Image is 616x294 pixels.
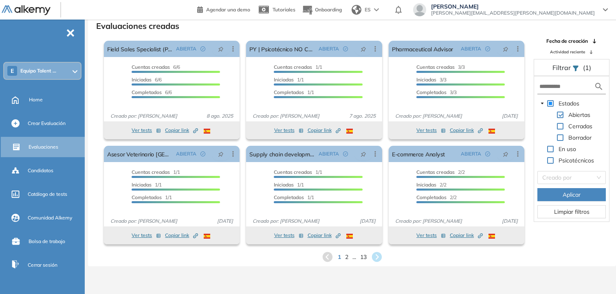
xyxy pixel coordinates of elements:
span: En uso [557,144,578,154]
span: 3/3 [416,89,457,95]
button: Copiar link [165,230,198,240]
span: 1/1 [274,169,322,175]
img: ESP [488,129,495,134]
span: ABIERTA [319,150,339,158]
span: Cuentas creadas [416,64,455,70]
span: 6/6 [132,77,162,83]
button: Limpiar filtros [537,205,606,218]
span: 1/1 [132,169,180,175]
span: pushpin [218,151,224,157]
span: Evaluaciones [29,143,58,151]
span: Copiar link [165,232,198,239]
a: Pharmaceutical Advisor [392,41,453,57]
span: Psicotécnicos [557,156,596,165]
img: ESP [346,234,353,239]
button: Ver tests [132,125,161,135]
span: ABIERTA [461,150,481,158]
span: 6/6 [132,89,172,95]
span: Psicotécnicos [559,157,594,164]
a: Supply chain development Analyst [249,146,315,162]
span: check-circle [343,151,348,156]
span: ABIERTA [176,45,196,53]
span: [DATE] [499,112,521,120]
span: Cerradas [567,121,594,131]
span: caret-down [540,101,544,105]
span: pushpin [503,46,508,52]
img: ESP [488,234,495,239]
span: Cuentas creadas [274,64,312,70]
span: Copiar link [308,232,341,239]
span: Cerradas [568,123,592,130]
span: 2/2 [416,194,457,200]
button: pushpin [497,147,515,160]
span: 1/1 [132,182,162,188]
button: Copiar link [308,230,341,240]
button: Ver tests [274,230,304,240]
span: En uso [559,145,576,153]
button: Ver tests [416,230,446,240]
span: [PERSON_NAME] [431,3,595,10]
span: pushpin [361,151,366,157]
span: Iniciadas [132,182,152,188]
span: 13 [360,253,367,261]
span: 2/2 [416,182,447,188]
span: Completados [132,194,162,200]
button: pushpin [212,42,230,55]
span: Cuentas creadas [416,169,455,175]
span: Creado por: [PERSON_NAME] [249,217,323,225]
span: 6/6 [132,64,180,70]
img: ESP [204,129,210,134]
span: Borrador [567,133,593,143]
button: Copiar link [450,125,483,135]
span: Cuentas creadas [274,169,312,175]
span: Iniciadas [274,77,294,83]
a: E-commerce Analyst [392,146,445,162]
span: 1/1 [274,89,314,95]
span: Estados [557,99,581,108]
span: [DATE] [214,217,236,225]
span: Copiar link [450,127,483,134]
span: Iniciadas [416,77,436,83]
h3: Evaluaciones creadas [96,21,179,31]
span: Abiertas [568,111,590,118]
span: Iniciadas [274,182,294,188]
button: pushpin [497,42,515,55]
button: pushpin [212,147,230,160]
span: ABIERTA [319,45,339,53]
span: Cuentas creadas [132,64,170,70]
button: Ver tests [132,230,161,240]
span: pushpin [361,46,366,52]
span: check-circle [200,46,205,51]
span: 1/1 [274,77,304,83]
span: Completados [274,89,304,95]
span: 1/1 [274,182,304,188]
span: Comunidad Alkemy [28,214,72,222]
span: Home [29,96,43,103]
span: check-circle [485,151,490,156]
span: Agendar una demo [206,7,250,13]
span: [DATE] [356,217,379,225]
span: check-circle [485,46,490,51]
span: 3/3 [416,77,447,83]
span: Onboarding [315,7,342,13]
a: Field Sales Specialist (Purina) [107,41,173,57]
span: ES [365,6,371,13]
span: Completados [416,89,447,95]
img: arrow [374,8,379,11]
span: Copiar link [450,232,483,239]
img: world [352,5,361,15]
span: Tutoriales [273,7,295,13]
button: Copiar link [450,230,483,240]
span: Abiertas [567,110,592,120]
img: ESP [204,234,210,239]
span: 1 [338,253,341,261]
span: pushpin [218,46,224,52]
span: Creado por: [PERSON_NAME] [392,112,465,120]
span: Copiar link [308,127,341,134]
span: Candidatos [28,167,53,174]
span: Borrador [568,134,592,141]
img: ESP [346,129,353,134]
span: 8 ago. 2025 [203,112,236,120]
button: Ver tests [416,125,446,135]
span: Limpiar filtros [554,207,590,216]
